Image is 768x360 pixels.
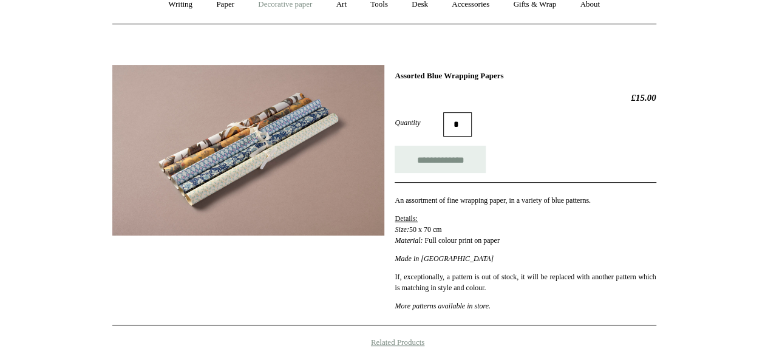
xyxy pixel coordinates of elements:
h4: Related Products [81,338,688,347]
p: 50 x 70 cm Full colour print on paper [395,213,656,246]
label: Quantity [395,117,443,128]
h2: £15.00 [395,92,656,103]
p: An assortment of fine wrapping paper, in a variety of blue patterns. [395,195,656,206]
h1: Assorted Blue Wrapping Papers [395,71,656,81]
em: Material: [395,236,423,245]
em: Made in [GEOGRAPHIC_DATA] [395,254,494,263]
p: If, exceptionally, a pattern is out of stock, it will be replaced with another pattern which is m... [395,271,656,293]
em: Size: [395,225,409,234]
span: Details: [395,214,417,223]
em: More patterns available in store. [395,302,490,310]
img: Assorted Blue Wrapping Papers [112,65,384,236]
